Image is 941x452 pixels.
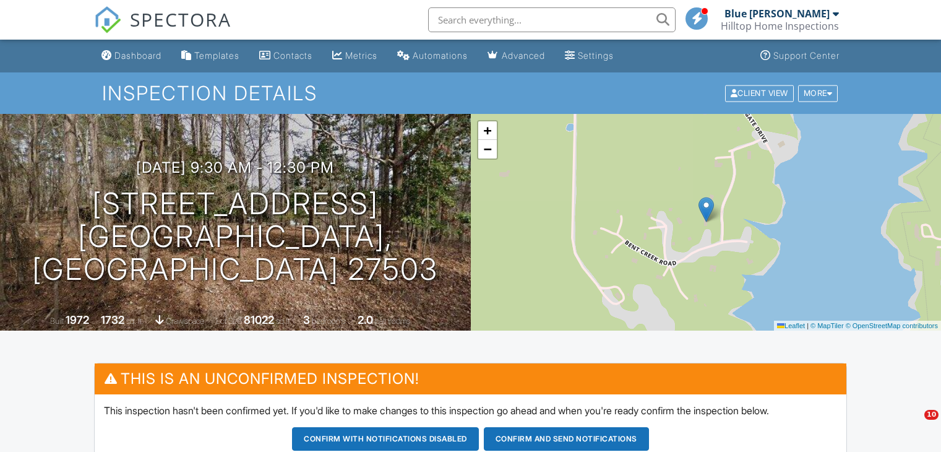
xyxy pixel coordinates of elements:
h3: [DATE] 9:30 am - 12:30 pm [136,159,334,176]
a: SPECTORA [94,17,231,43]
span: SPECTORA [130,6,231,32]
a: Zoom in [478,121,497,140]
a: Zoom out [478,140,497,159]
a: Support Center [755,45,844,67]
div: Dashboard [114,50,161,61]
div: 1732 [101,313,124,326]
span: sq. ft. [126,316,144,326]
span: bedrooms [312,316,346,326]
a: © MapTiler [810,322,844,329]
a: Advanced [483,45,550,67]
div: More [798,85,838,102]
a: Dashboard [97,45,166,67]
a: © OpenStreetMap contributors [846,322,938,329]
div: Contacts [273,50,312,61]
span: Built [50,316,64,326]
a: Leaflet [777,322,805,329]
div: 81022 [244,313,274,326]
span: crawlspace [166,316,204,326]
span: + [483,123,491,138]
div: Hilltop Home Inspections [721,20,839,32]
iframe: Intercom live chat [899,410,929,440]
a: Contacts [254,45,317,67]
div: Client View [725,85,794,102]
span: − [483,141,491,157]
div: Settings [578,50,614,61]
span: | [807,322,809,329]
img: Marker [698,197,714,222]
a: Templates [176,45,244,67]
div: Advanced [502,50,545,61]
a: Automations (Basic) [392,45,473,67]
h1: Inspection Details [102,82,839,104]
a: Metrics [327,45,382,67]
div: Automations [413,50,468,61]
div: Support Center [773,50,840,61]
div: 2.0 [358,313,373,326]
p: This inspection hasn't been confirmed yet. If you'd like to make changes to this inspection go ah... [104,404,837,417]
span: sq.ft. [276,316,291,326]
span: 10 [924,410,939,420]
h3: This is an Unconfirmed Inspection! [95,363,846,394]
img: The Best Home Inspection Software - Spectora [94,6,121,33]
button: Confirm and send notifications [484,427,649,451]
input: Search everything... [428,7,676,32]
span: bathrooms [375,316,410,326]
div: Blue [PERSON_NAME] [724,7,830,20]
h1: [STREET_ADDRESS] [GEOGRAPHIC_DATA], [GEOGRAPHIC_DATA] 27503 [20,188,451,285]
span: Lot Size [216,316,242,326]
div: 3 [303,313,310,326]
div: Templates [194,50,239,61]
button: Confirm with notifications disabled [292,427,479,451]
div: 1972 [66,313,89,326]
a: Settings [560,45,619,67]
div: Metrics [345,50,377,61]
a: Client View [724,88,797,97]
